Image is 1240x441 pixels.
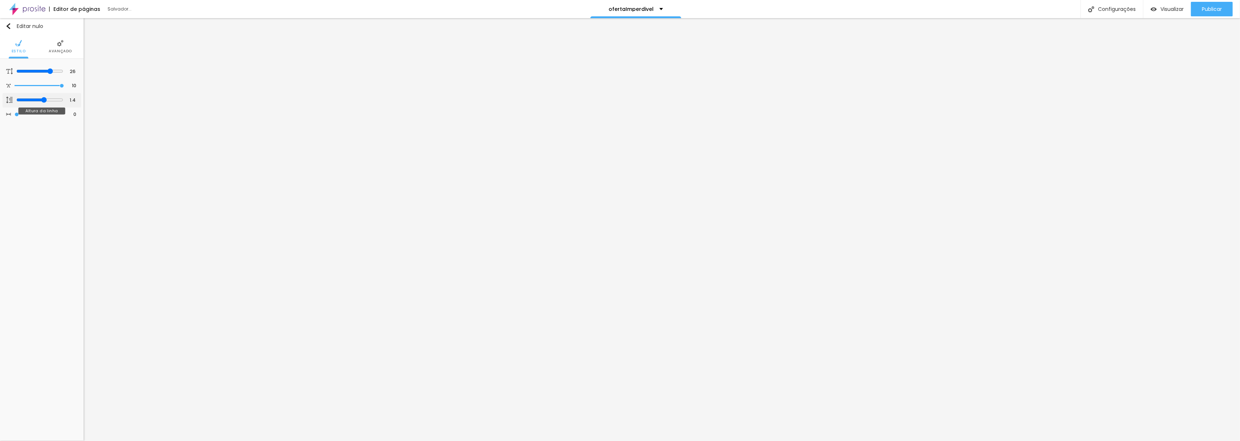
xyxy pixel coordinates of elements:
[1088,6,1094,12] img: Ícone
[609,5,654,13] font: ofertaImperdivel
[12,48,26,54] font: Estilo
[84,18,1240,441] iframe: Editor
[6,112,11,117] img: Ícone
[53,5,100,13] font: Editor de páginas
[1143,2,1191,16] button: Visualizar
[49,48,72,54] font: Avançado
[5,23,11,29] img: Ícone
[1151,6,1157,12] img: view-1.svg
[1098,5,1136,13] font: Configurações
[1202,5,1222,13] font: Publicar
[15,40,22,46] img: Ícone
[6,83,11,88] img: Ícone
[57,40,64,46] img: Ícone
[1191,2,1233,16] button: Publicar
[17,23,43,30] font: Editar nulo
[1160,5,1184,13] font: Visualizar
[108,6,132,12] font: Salvador...
[6,68,13,74] img: Ícone
[6,97,13,103] img: Ícone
